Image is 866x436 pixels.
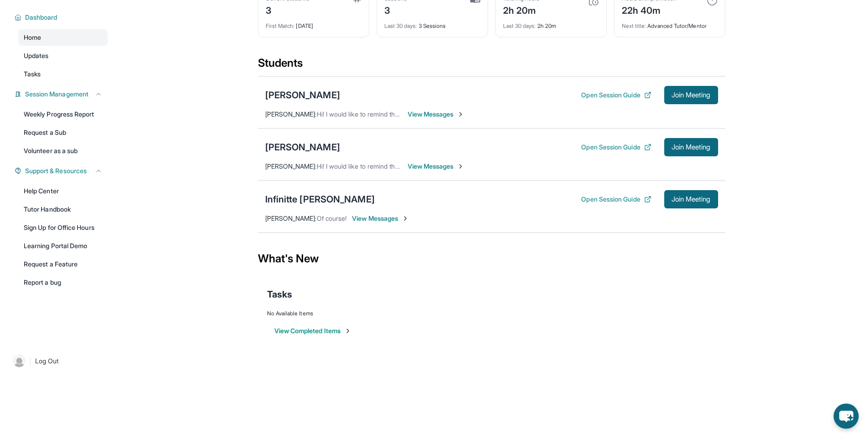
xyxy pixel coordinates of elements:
a: Help Center [18,183,108,199]
span: View Messages [352,214,409,223]
a: Updates [18,48,108,64]
div: 2h 20m [503,17,599,30]
a: |Log Out [9,351,108,371]
span: View Messages [408,162,465,171]
span: Tasks [267,288,292,301]
span: Of course! [317,214,347,222]
button: Dashboard [21,13,102,22]
a: Weekly Progress Report [18,106,108,122]
button: Join Meeting [664,86,718,104]
div: 3 [266,2,309,17]
a: Tutor Handbook [18,201,108,218]
div: Infinitte [PERSON_NAME] [265,193,375,206]
div: Advanced Tutor/Mentor [622,17,718,30]
span: Join Meeting [672,144,711,150]
div: 3 [384,2,407,17]
a: Request a Feature [18,256,108,272]
span: Next title : [622,22,646,29]
span: Home [24,33,41,42]
div: [PERSON_NAME] [265,89,340,101]
div: 22h 40m [622,2,677,17]
a: Learning Portal Demo [18,238,108,254]
span: Tasks [24,69,41,79]
div: What's New [258,239,725,279]
span: Hi! I would like to remind that [PERSON_NAME]'s second session starts in 15 minutes! [317,162,563,170]
span: Support & Resources [25,166,87,175]
span: Join Meeting [672,197,711,202]
span: [PERSON_NAME] : [265,214,317,222]
img: user-img [13,355,26,367]
div: No Available Items [267,310,716,317]
span: Last 30 days : [503,22,536,29]
button: chat-button [834,404,859,429]
div: 2h 20m [503,2,540,17]
a: Volunteer as a sub [18,143,108,159]
span: Dashboard [25,13,58,22]
div: [DATE] [266,17,362,30]
button: Open Session Guide [581,90,651,100]
span: Hi! I would like to remind that [PERSON_NAME]'s second session starts in 10 minutes! [317,110,564,118]
button: Open Session Guide [581,195,651,204]
span: First Match : [266,22,295,29]
a: Home [18,29,108,46]
img: Chevron-Right [457,163,464,170]
a: Tasks [18,66,108,82]
span: Updates [24,51,49,60]
button: View Completed Items [274,326,352,335]
span: | [29,356,31,367]
button: Session Management [21,90,102,99]
span: Last 30 days : [384,22,417,29]
span: Log Out [35,356,59,366]
span: Session Management [25,90,89,99]
button: Support & Resources [21,166,102,175]
span: View Messages [408,110,465,119]
button: Join Meeting [664,138,718,156]
button: Open Session Guide [581,143,651,152]
div: [PERSON_NAME] [265,141,340,154]
a: Report a bug [18,274,108,291]
span: [PERSON_NAME] : [265,110,317,118]
img: Chevron-Right [457,111,464,118]
div: Students [258,56,725,76]
a: Request a Sub [18,124,108,141]
span: Join Meeting [672,92,711,98]
span: [PERSON_NAME] : [265,162,317,170]
div: 3 Sessions [384,17,480,30]
button: Join Meeting [664,190,718,208]
a: Sign Up for Office Hours [18,219,108,236]
img: Chevron-Right [402,215,409,222]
